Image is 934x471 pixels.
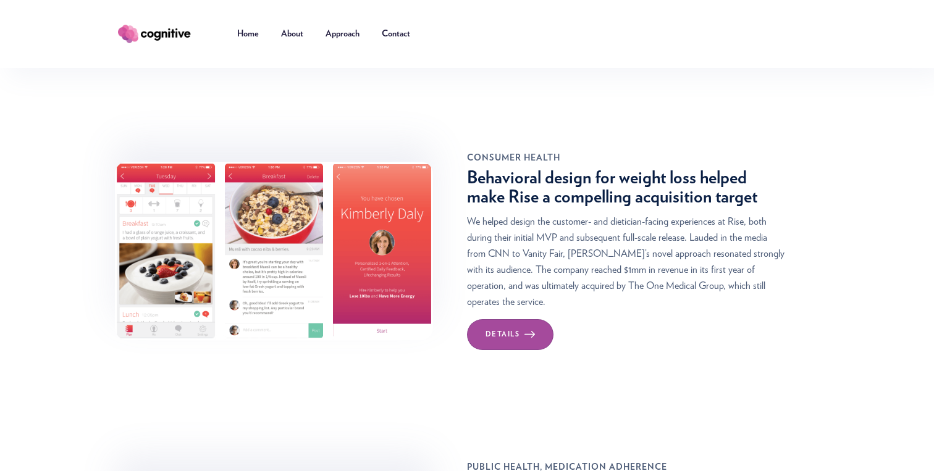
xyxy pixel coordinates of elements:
a: About [270,15,314,52]
div: CONSUMER HEALTH [467,152,560,164]
a: Contact [371,15,421,52]
h3: Behavioral design for weight loss helped make Rise a compelling acquisition target [467,169,785,207]
a: home [115,22,211,46]
p: We helped design the customer- and dietician-facing experiences at Rise, both during their initia... [467,214,785,310]
a: Home [226,15,270,52]
a: Approach [314,15,371,52]
a: Details [467,319,553,350]
div: Details [486,328,520,341]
